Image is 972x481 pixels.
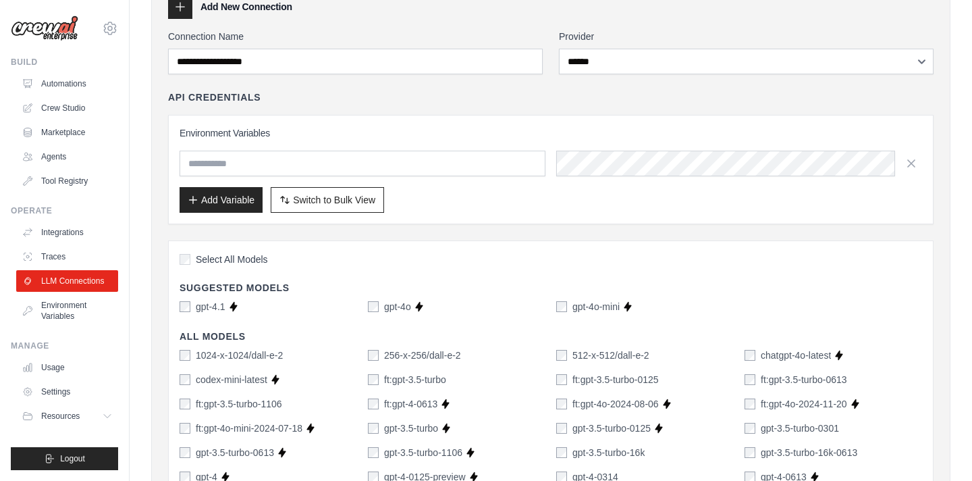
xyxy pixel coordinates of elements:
[384,422,438,435] label: gpt-3.5-turbo
[745,447,755,458] input: gpt-3.5-turbo-16k-0613
[572,300,620,313] label: gpt-4o-mini
[384,300,411,313] label: gpt-4o
[180,330,922,343] h4: All Models
[745,350,755,361] input: chatgpt-4o-latest
[556,301,567,312] input: gpt-4o-mini
[368,301,379,312] input: gpt-4o
[196,422,302,435] label: ft:gpt-4o-mini-2024-07-18
[556,374,567,385] input: ft:gpt-3.5-turbo-0125
[11,340,118,351] div: Manage
[556,350,567,361] input: 512-x-512/dall-e-2
[196,349,283,362] label: 1024-x-1024/dall-e-2
[384,446,462,459] label: gpt-3.5-turbo-1106
[180,254,190,265] input: Select All Models
[556,399,567,409] input: ft:gpt-4o-2024-08-06
[293,193,375,207] span: Switch to Bulk View
[16,381,118,403] a: Settings
[180,447,190,458] input: gpt-3.5-turbo-0613
[11,205,118,216] div: Operate
[271,187,384,213] button: Switch to Bulk View
[180,281,922,295] h4: Suggested Models
[60,453,85,464] span: Logout
[16,357,118,378] a: Usage
[180,301,190,312] input: gpt-4.1
[11,447,118,470] button: Logout
[572,446,645,459] label: gpt-3.5-turbo-16k
[368,374,379,385] input: ft:gpt-3.5-turbo
[168,30,543,43] label: Connection Name
[572,349,649,362] label: 512-x-512/dall-e-2
[16,405,118,427] button: Resources
[559,30,934,43] label: Provider
[16,97,118,119] a: Crew Studio
[16,170,118,192] a: Tool Registry
[761,349,831,362] label: chatgpt-4o-latest
[368,423,379,434] input: gpt-3.5-turbo
[761,373,847,386] label: ft:gpt-3.5-turbo-0613
[180,350,190,361] input: 1024-x-1024/dall-e-2
[16,222,118,243] a: Integrations
[180,126,922,140] h3: Environment Variables
[196,253,268,266] span: Select All Models
[180,374,190,385] input: codex-mini-latest
[761,422,839,435] label: gpt-3.5-turbo-0301
[761,446,857,459] label: gpt-3.5-turbo-16k-0613
[556,447,567,458] input: gpt-3.5-turbo-16k
[384,349,461,362] label: 256-x-256/dall-e-2
[196,373,267,386] label: codex-mini-latest
[11,57,118,68] div: Build
[384,373,446,386] label: ft:gpt-3.5-turbo
[16,73,118,95] a: Automations
[572,397,659,411] label: ft:gpt-4o-2024-08-06
[368,447,379,458] input: gpt-3.5-turbo-1106
[16,295,118,327] a: Environment Variables
[745,399,755,409] input: ft:gpt-4o-2024-11-20
[16,146,118,168] a: Agents
[41,411,80,422] span: Resources
[180,187,263,213] button: Add Variable
[572,373,659,386] label: ft:gpt-3.5-turbo-0125
[16,270,118,292] a: LLM Connections
[368,399,379,409] input: ft:gpt-4-0613
[180,399,190,409] input: ft:gpt-3.5-turbo-1106
[384,397,437,411] label: ft:gpt-4-0613
[180,423,190,434] input: ft:gpt-4o-mini-2024-07-18
[196,446,274,459] label: gpt-3.5-turbo-0613
[745,374,755,385] input: ft:gpt-3.5-turbo-0613
[368,350,379,361] input: 256-x-256/dall-e-2
[556,423,567,434] input: gpt-3.5-turbo-0125
[196,300,225,313] label: gpt-4.1
[745,423,755,434] input: gpt-3.5-turbo-0301
[168,91,261,104] h4: API Credentials
[11,16,78,41] img: Logo
[761,397,847,411] label: ft:gpt-4o-2024-11-20
[16,122,118,143] a: Marketplace
[196,397,282,411] label: ft:gpt-3.5-turbo-1106
[16,246,118,268] a: Traces
[572,422,651,435] label: gpt-3.5-turbo-0125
